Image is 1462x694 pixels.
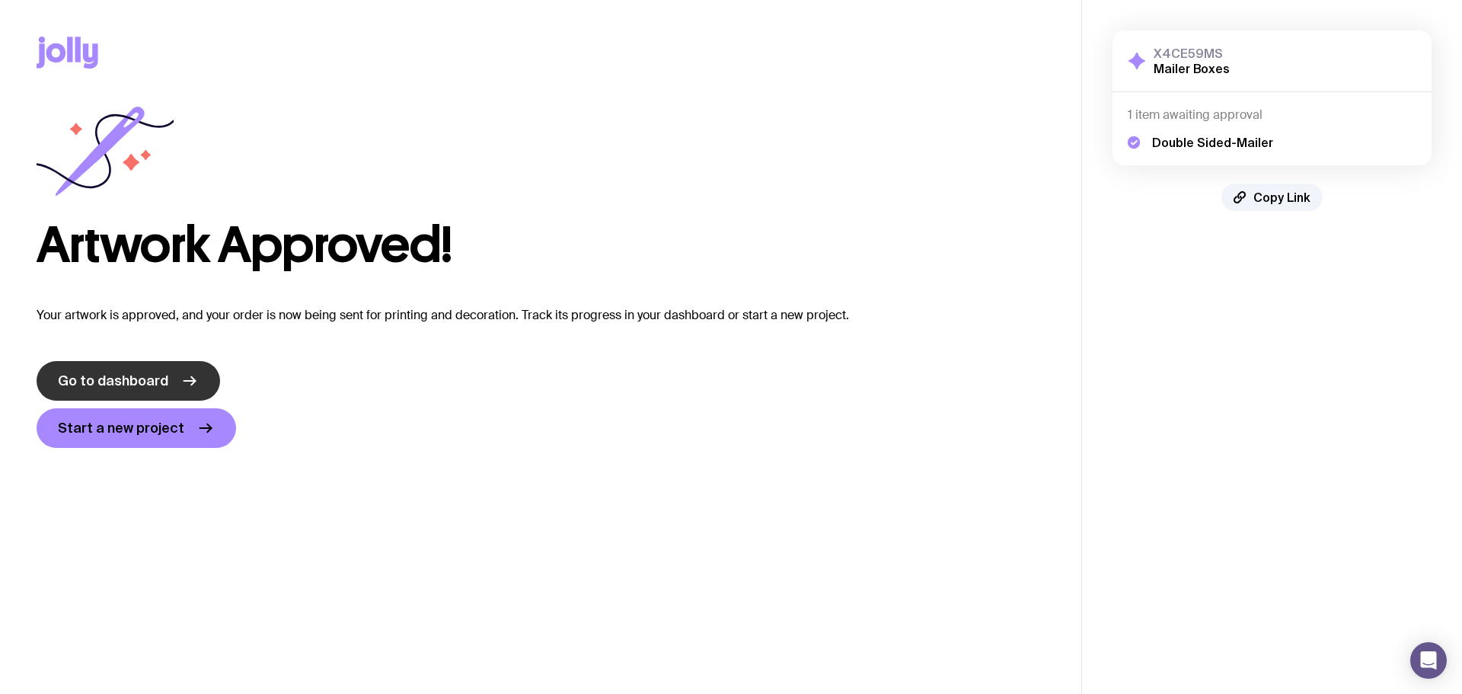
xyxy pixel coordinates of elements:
span: Start a new project [58,419,184,437]
div: Open Intercom Messenger [1410,642,1447,679]
a: Start a new project [37,408,236,448]
h2: Mailer Boxes [1154,61,1230,76]
span: Go to dashboard [58,372,168,390]
h5: Double Sided-Mailer [1152,135,1273,150]
h3: X4CE59MS [1154,46,1230,61]
h1: Artwork Approved! [37,221,1045,270]
h4: 1 item awaiting approval [1128,107,1416,123]
span: Copy Link [1253,190,1310,205]
p: Your artwork is approved, and your order is now being sent for printing and decoration. Track its... [37,306,1045,325]
a: Go to dashboard [37,361,220,401]
button: Copy Link [1221,184,1323,211]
